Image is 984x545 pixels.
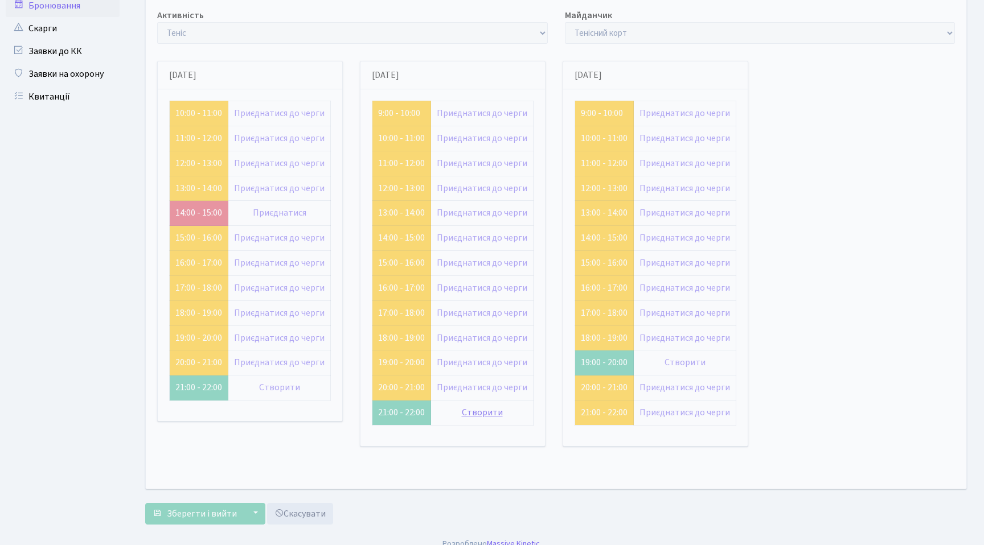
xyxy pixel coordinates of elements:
a: 10:00 - 11:00 [175,107,222,119]
a: 16:00 - 17:00 [581,282,628,294]
a: 15:00 - 16:00 [378,257,425,269]
a: Приєднатися до черги [234,332,325,344]
a: Приєднатися до черги [234,132,325,144]
button: Зберегти і вийти [145,503,244,525]
a: 17:00 - 18:00 [378,307,425,319]
a: Скарги [6,17,120,40]
a: 12:00 - 13:00 [378,182,425,195]
a: Приєднатися до черги [437,132,527,144]
a: 17:00 - 18:00 [581,307,628,319]
a: 13:00 - 14:00 [175,182,222,195]
a: 14:00 - 15:00 [175,207,222,219]
a: 20:00 - 21:00 [378,381,425,394]
a: Приєднатися до черги [639,282,730,294]
a: Приєднатися до черги [437,356,527,369]
a: Приєднатися до черги [639,332,730,344]
a: Заявки на охорону [6,63,120,85]
a: Приєднатися до черги [437,182,527,195]
a: Приєднатися до черги [437,157,527,170]
a: Приєднатися до черги [437,232,527,244]
a: Приєднатися до черги [234,356,325,369]
a: 14:00 - 15:00 [378,232,425,244]
a: Приєднатися до черги [639,307,730,319]
label: Майданчик [565,9,612,22]
a: 11:00 - 12:00 [378,157,425,170]
label: Активність [157,9,204,22]
a: 18:00 - 19:00 [175,307,222,319]
a: Приєднатися до черги [437,207,527,219]
a: 20:00 - 21:00 [581,381,628,394]
a: 18:00 - 19:00 [378,332,425,344]
a: 19:00 - 20:00 [378,356,425,369]
a: Створити [665,356,706,369]
a: 14:00 - 15:00 [581,232,628,244]
a: 11:00 - 12:00 [581,157,628,170]
a: Приєднатися до черги [437,307,527,319]
div: [DATE] [158,61,342,89]
a: 13:00 - 14:00 [581,207,628,219]
a: Приєднатися до черги [234,282,325,294]
a: 16:00 - 17:00 [378,282,425,294]
a: 12:00 - 13:00 [581,182,628,195]
a: 15:00 - 16:00 [581,257,628,269]
a: Приєднатися до черги [437,381,527,394]
a: Приєднатися до черги [437,282,527,294]
a: Заявки до КК [6,40,120,63]
a: Приєднатися до черги [639,257,730,269]
td: 19:00 - 20:00 [575,350,634,375]
div: [DATE] [563,61,748,89]
a: Приєднатися до черги [234,232,325,244]
a: Приєднатися до черги [234,257,325,269]
a: 20:00 - 21:00 [175,356,222,369]
a: 9:00 - 10:00 [378,107,420,119]
a: 19:00 - 20:00 [175,332,222,344]
a: 17:00 - 18:00 [175,282,222,294]
a: 12:00 - 13:00 [175,157,222,170]
a: Приєднатися до черги [639,207,730,219]
a: Приєднатися [253,207,306,219]
td: 21:00 - 22:00 [372,401,431,426]
a: 16:00 - 17:00 [175,257,222,269]
a: Скасувати [267,503,333,525]
td: 21:00 - 22:00 [170,375,228,401]
a: Приєднатися до черги [234,307,325,319]
a: Створити [259,381,300,394]
a: Приєднатися до черги [639,157,730,170]
a: 13:00 - 14:00 [378,207,425,219]
a: 15:00 - 16:00 [175,232,222,244]
a: 10:00 - 11:00 [378,132,425,144]
a: Приєднатися до черги [437,107,527,119]
a: 18:00 - 19:00 [581,332,628,344]
a: Приєднатися до черги [639,232,730,244]
a: 11:00 - 12:00 [175,132,222,144]
a: 9:00 - 10:00 [581,107,623,119]
a: Приєднатися до черги [437,332,527,344]
a: Приєднатися до черги [234,107,325,119]
a: 21:00 - 22:00 [581,406,628,419]
a: Приєднатися до черги [437,257,527,269]
a: Приєднатися до черги [234,182,325,195]
a: Приєднатися до черги [234,157,325,170]
a: Приєднатися до черги [639,132,730,144]
a: Приєднатися до черги [639,182,730,195]
span: Зберегти і вийти [167,507,237,520]
a: Приєднатися до черги [639,406,730,419]
a: 10:00 - 11:00 [581,132,628,144]
a: Квитанції [6,85,120,108]
a: Створити [462,406,503,419]
a: Приєднатися до черги [639,381,730,394]
div: [DATE] [360,61,545,89]
a: Приєднатися до черги [639,107,730,119]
